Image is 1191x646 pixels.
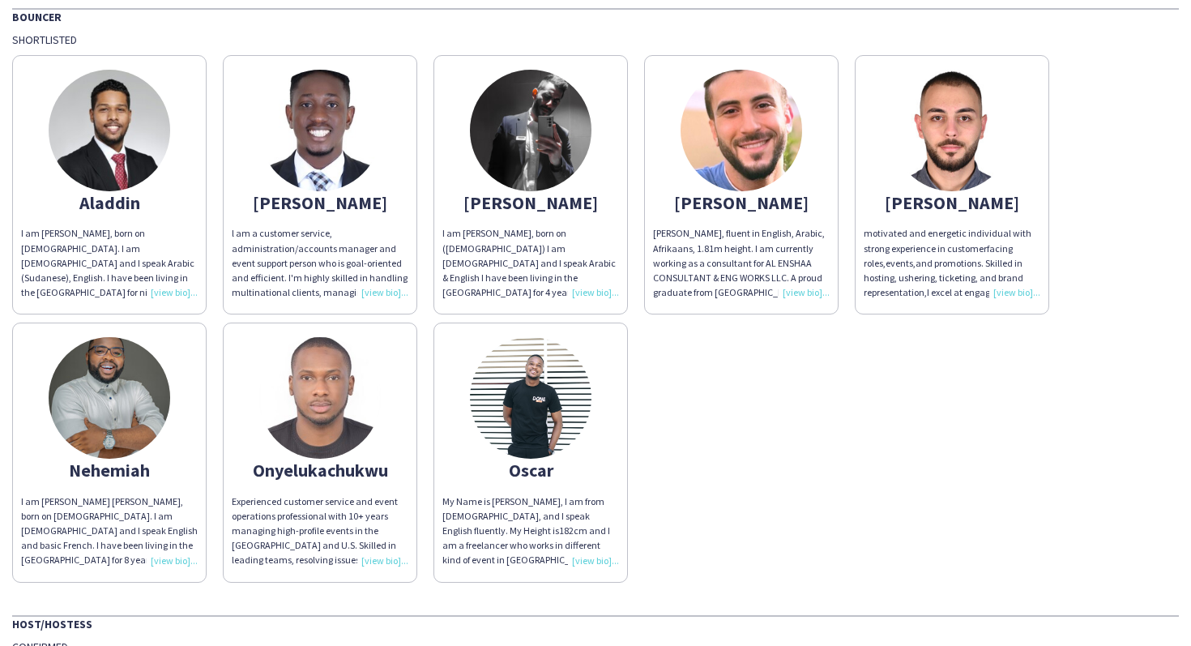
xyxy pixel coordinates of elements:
div: Nehemiah [21,463,198,477]
div: I am [PERSON_NAME] [PERSON_NAME], born on [DEMOGRAPHIC_DATA]. I am [DEMOGRAPHIC_DATA] and I speak... [21,494,198,568]
div: Aladdin [21,195,198,210]
div: Host/Hostess [12,615,1179,631]
div: motivated and energetic individual with strong experience in customerfacing roles,events,and prom... [864,226,1040,300]
img: thumb-23844c0c-c236-4d11-b8a6-20bc6a28a8f1.jpg [470,337,591,459]
img: thumb-b5762acb-e4fc-47b9-a811-4b9e2a6fe345.jpg [681,70,802,191]
div: Experienced customer service and event operations professional with 10+ years managing high-profi... [232,494,408,568]
img: thumb-671091bbebc1e.jpg [259,70,381,191]
div: [PERSON_NAME] [653,195,830,210]
div: I am [PERSON_NAME], born on ([DEMOGRAPHIC_DATA]) I am [DEMOGRAPHIC_DATA] and I speak Arabic & Eng... [442,226,619,300]
div: [PERSON_NAME] [864,195,1040,210]
div: My Name is [PERSON_NAME], I am from [DEMOGRAPHIC_DATA], and I speak English fluently. My Height i... [442,494,619,568]
img: thumb-68c43e9bd10af.jpg [470,70,591,191]
img: thumb-66fb1d5a0b252.jpeg [49,337,170,459]
div: [PERSON_NAME], fluent in English, Arabic, Afrikaans, 1.81m height. I am currently working as a co... [653,226,830,300]
img: thumb-67d642901d33e.jpg [49,70,170,191]
div: Bouncer [12,8,1179,24]
img: thumb-678f943da632a.jpeg [259,337,381,459]
div: Onyelukachukwu [232,463,408,477]
div: Shortlisted [12,32,1179,47]
div: I am [PERSON_NAME], born on [DEMOGRAPHIC_DATA]. I am [DEMOGRAPHIC_DATA] and I speak Arabic (Sudan... [21,226,198,300]
div: Oscar [442,463,619,477]
img: thumb-63e3840542f91.jpg [891,70,1013,191]
div: l am a customer service, administration/accounts manager and event support person who is goal-ori... [232,226,408,300]
div: [PERSON_NAME] [232,195,408,210]
div: [PERSON_NAME] [442,195,619,210]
